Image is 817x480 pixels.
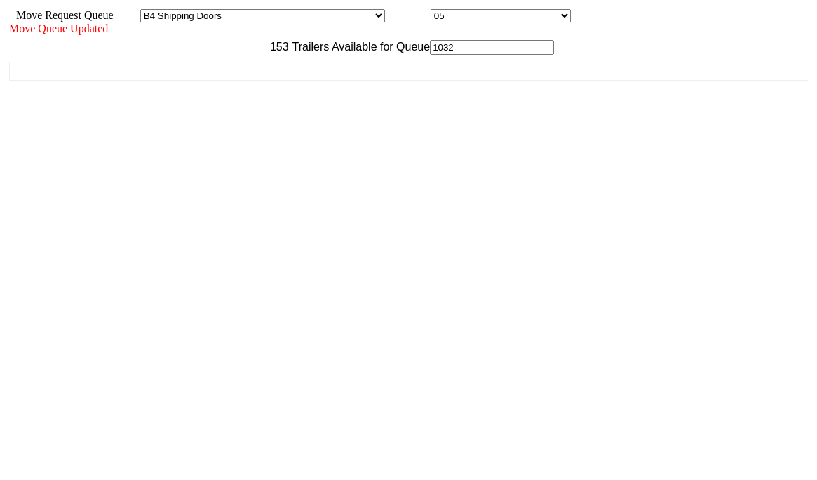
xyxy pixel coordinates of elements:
[289,41,431,53] span: Trailers Available for Queue
[9,9,114,21] span: Move Request Queue
[263,41,289,53] span: 153
[430,40,554,55] input: Filter Available Trailers
[388,9,428,21] span: Location
[116,9,137,21] span: Area
[9,22,108,34] span: Move Queue Updated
